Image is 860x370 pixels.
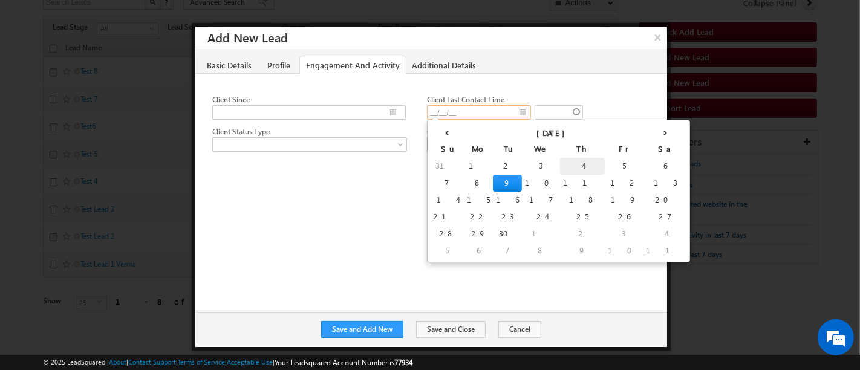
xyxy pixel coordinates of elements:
td: 3 [605,226,643,242]
td: 22 [464,209,493,226]
th: › [643,123,688,141]
td: 4 [643,226,688,242]
th: Su [430,141,464,158]
td: 3 [522,158,560,175]
button: Save and Add New [321,321,403,338]
td: 14 [430,192,464,209]
td: 19 [605,192,643,209]
textarea: Type your message and hit 'Enter' [16,112,221,277]
th: Sa [643,141,688,158]
th: [DATE] [464,123,643,141]
td: 10 [522,175,560,192]
td: 20 [643,192,688,209]
a: Additional Details [405,56,483,75]
td: 1 [522,226,560,242]
td: 29 [464,226,493,242]
a: Acceptable Use [227,358,273,366]
td: 2 [493,158,522,175]
td: 11 [560,175,605,192]
label: Client Status Type [212,127,270,136]
td: 12 [605,175,643,192]
td: 17 [522,192,560,209]
td: 21 [430,209,464,226]
td: 5 [605,158,643,175]
td: 23 [493,209,522,226]
button: Save and Close [416,321,486,338]
td: 6 [464,242,493,259]
div: Minimize live chat window [198,6,227,35]
a: Profile [261,56,297,75]
td: 16 [493,192,522,209]
img: d_60004797649_company_0_60004797649 [21,63,51,79]
span: Your Leadsquared Account Number is [275,358,412,367]
td: 7 [493,242,522,259]
th: ‹ [430,123,464,141]
td: 9 [493,175,522,192]
button: × [648,27,668,48]
a: Contact Support [128,358,176,366]
td: 5 [430,242,464,259]
td: 8 [522,242,560,259]
a: Terms of Service [178,358,225,366]
td: 11 [643,242,688,259]
a: Engagement And Activity [299,56,406,76]
td: 13 [643,175,688,192]
div: Chat with us now [63,63,203,79]
th: We [522,141,560,158]
span: © 2025 LeadSquared | | | | | [43,357,412,368]
td: 10 [605,242,643,259]
td: 9 [560,242,605,259]
td: 28 [430,226,464,242]
td: 30 [493,226,522,242]
a: Basic Details [200,56,258,75]
h3: Add New Lead [207,27,667,48]
td: 15 [464,192,493,209]
td: 27 [643,209,688,226]
td: 1 [464,158,493,175]
a: About [109,358,126,366]
th: Tu [493,141,522,158]
td: 18 [560,192,605,209]
td: 25 [560,209,605,226]
td: 2 [560,226,605,242]
label: Client Since [212,95,250,104]
label: Client Last Contact Time [427,95,504,104]
td: 8 [464,175,493,192]
button: Cancel [498,321,541,338]
em: Start Chat [165,286,220,302]
td: 24 [522,209,560,226]
td: 31 [430,158,464,175]
th: Fr [605,141,643,158]
th: Th [560,141,605,158]
td: 26 [605,209,643,226]
th: Mo [464,141,493,158]
td: 7 [430,175,464,192]
td: 4 [560,158,605,175]
span: 77934 [394,358,412,367]
td: 6 [643,158,688,175]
